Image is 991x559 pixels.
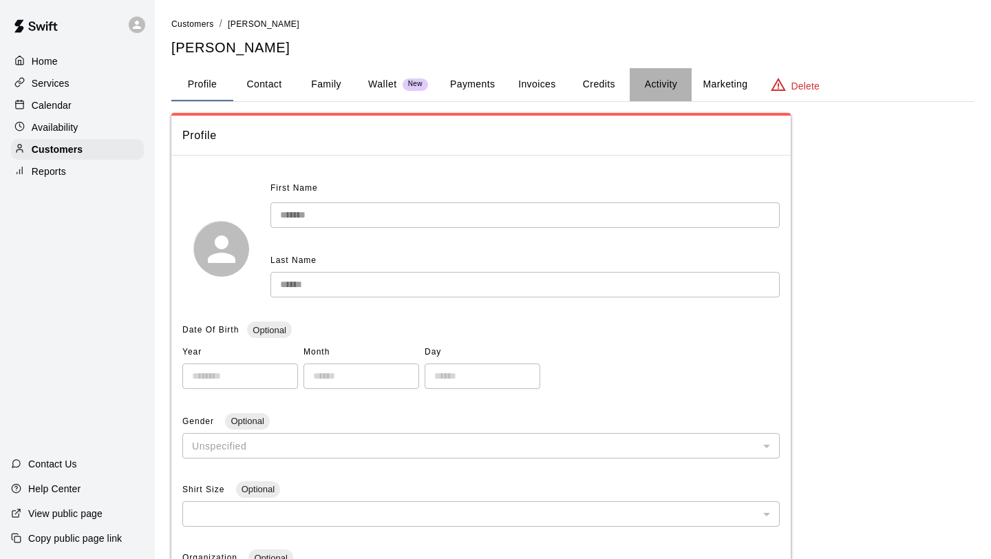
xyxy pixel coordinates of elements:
p: Reports [32,165,66,178]
button: Contact [233,68,295,101]
button: Credits [568,68,630,101]
span: Optional [236,484,280,494]
p: Customers [32,143,83,156]
span: Date Of Birth [182,325,239,335]
p: Home [32,54,58,68]
div: Unspecified [182,433,780,458]
a: Calendar [11,95,144,116]
button: Marketing [692,68,758,101]
span: Year [182,341,298,363]
span: Optional [225,416,269,426]
li: / [220,17,222,31]
a: Reports [11,161,144,182]
p: Copy public page link [28,531,122,545]
button: Payments [439,68,506,101]
p: Contact Us [28,457,77,471]
p: Help Center [28,482,81,496]
button: Activity [630,68,692,101]
nav: breadcrumb [171,17,974,32]
span: Optional [247,325,291,335]
p: Services [32,76,70,90]
a: Customers [11,139,144,160]
span: Profile [182,127,780,145]
button: Family [295,68,357,101]
span: Day [425,341,540,363]
button: Invoices [506,68,568,101]
p: Wallet [368,77,397,92]
div: basic tabs example [171,68,974,101]
span: Gender [182,416,217,426]
span: Customers [171,19,214,29]
button: Profile [171,68,233,101]
span: New [403,80,428,89]
a: Availability [11,117,144,138]
span: First Name [270,178,318,200]
p: Calendar [32,98,72,112]
p: Delete [791,79,820,93]
p: View public page [28,507,103,520]
span: Shirt Size [182,485,228,494]
a: Services [11,73,144,94]
h5: [PERSON_NAME] [171,39,974,57]
a: Customers [171,18,214,29]
span: Last Name [270,255,317,265]
span: Month [303,341,419,363]
p: Availability [32,120,78,134]
span: [PERSON_NAME] [228,19,299,29]
a: Home [11,51,144,72]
